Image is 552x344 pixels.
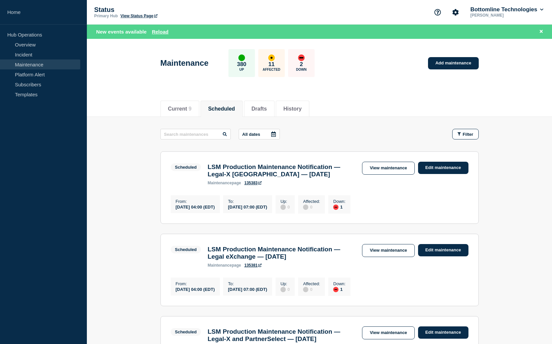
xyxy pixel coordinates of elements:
[333,205,338,210] div: down
[333,204,345,210] div: 1
[303,286,320,292] div: 0
[298,54,305,61] div: down
[176,281,215,286] p: From :
[175,329,197,334] div: Scheduled
[431,5,445,19] button: Support
[228,204,267,210] div: [DATE] 07:00 (EDT)
[303,281,320,286] p: Affected :
[280,287,286,292] div: disabled
[303,205,308,210] div: disabled
[176,286,215,292] div: [DATE] 04:00 (EDT)
[469,13,538,18] p: [PERSON_NAME]
[228,286,267,292] div: [DATE] 07:00 (EDT)
[208,181,241,185] p: page
[263,68,280,71] p: Affected
[280,286,290,292] div: 0
[96,29,147,35] span: New events available
[208,106,235,112] button: Scheduled
[418,326,468,339] a: Edit maintenance
[418,162,468,174] a: Edit maintenance
[333,286,345,292] div: 1
[244,181,262,185] a: 135383
[252,106,267,112] button: Drafts
[175,247,197,252] div: Scheduled
[296,68,307,71] p: Down
[208,263,232,268] span: maintenance
[280,204,290,210] div: 0
[208,328,355,343] h3: LSM Production Maintenance Notification — Legal-X and PartnerSelect — [DATE]
[239,129,280,139] button: All dates
[176,199,215,204] p: From :
[283,106,302,112] button: History
[280,199,290,204] p: Up :
[208,181,232,185] span: maintenance
[175,165,197,170] div: Scheduled
[237,61,246,68] p: 380
[303,199,320,204] p: Affected :
[300,61,303,68] p: 2
[268,54,275,61] div: affected
[333,287,338,292] div: down
[428,57,478,69] a: Add maintenance
[168,106,192,112] button: Current 9
[120,14,157,18] a: View Status Page
[418,244,468,256] a: Edit maintenance
[176,204,215,210] div: [DATE] 04:00 (EDT)
[160,129,231,139] input: Search maintenances
[463,132,473,137] span: Filter
[160,58,209,68] h1: Maintenance
[189,106,192,112] span: 9
[94,14,118,18] p: Primary Hub
[362,326,414,339] a: View maintenance
[94,6,227,14] p: Status
[208,263,241,268] p: page
[208,163,355,178] h3: LSM Production Maintenance Notification — Legal-X [GEOGRAPHIC_DATA] — [DATE]
[280,281,290,286] p: Up :
[152,29,168,35] button: Reload
[242,132,260,137] p: All dates
[268,61,275,68] p: 11
[238,54,245,61] div: up
[452,129,479,139] button: Filter
[449,5,462,19] button: Account settings
[333,281,345,286] p: Down :
[362,162,414,175] a: View maintenance
[303,287,308,292] div: disabled
[239,68,244,71] p: Up
[228,281,267,286] p: To :
[228,199,267,204] p: To :
[333,199,345,204] p: Down :
[244,263,262,268] a: 135381
[303,204,320,210] div: 0
[208,246,355,260] h3: LSM Production Maintenance Notification — Legal eXchange — [DATE]
[469,6,545,13] button: Bottomline Technologies
[280,205,286,210] div: disabled
[362,244,414,257] a: View maintenance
